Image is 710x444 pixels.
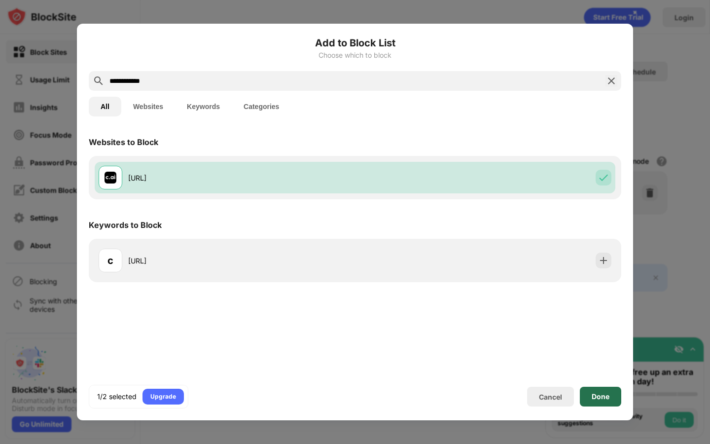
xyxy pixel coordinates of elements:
div: [URL] [128,256,355,266]
div: Cancel [539,393,562,401]
img: search-close [605,75,617,87]
button: All [89,97,121,116]
div: c [107,253,113,268]
div: Choose which to block [89,51,621,59]
button: Categories [232,97,291,116]
button: Websites [121,97,175,116]
div: Done [592,393,609,401]
div: Websites to Block [89,137,158,147]
div: [URL] [128,173,355,183]
img: search.svg [93,75,105,87]
button: Keywords [175,97,232,116]
div: Upgrade [150,392,176,402]
div: 1/2 selected [97,392,137,402]
div: Keywords to Block [89,220,162,230]
h6: Add to Block List [89,36,621,50]
img: favicons [105,172,116,184]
